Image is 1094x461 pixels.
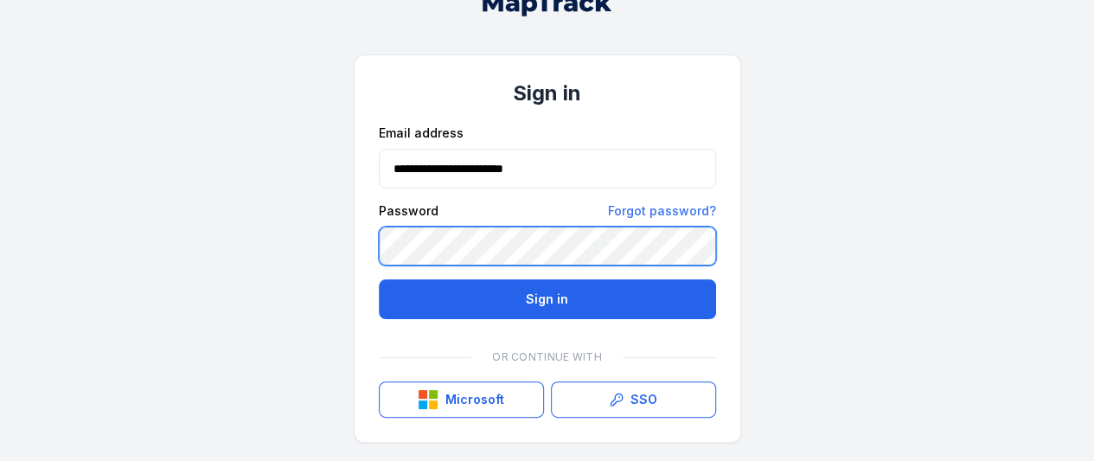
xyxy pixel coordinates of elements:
[379,80,716,107] h1: Sign in
[551,381,716,418] a: SSO
[379,125,464,142] label: Email address
[379,202,438,220] label: Password
[608,202,716,220] a: Forgot password?
[379,381,544,418] button: Microsoft
[379,340,716,375] div: Or continue with
[379,279,717,319] button: Sign in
